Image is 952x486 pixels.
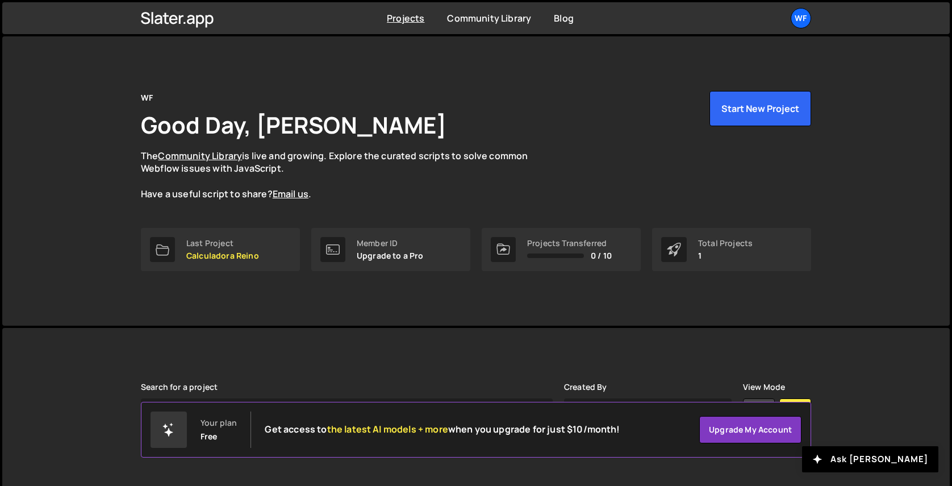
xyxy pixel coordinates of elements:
[387,12,424,24] a: Projects
[698,251,753,260] p: 1
[201,432,218,441] div: Free
[709,91,811,126] button: Start New Project
[743,383,785,392] label: View Mode
[802,446,938,472] button: Ask [PERSON_NAME]
[447,12,531,24] a: Community Library
[186,251,259,260] p: Calculadora Reino
[141,149,550,201] p: The is live and growing. Explore the curated scripts to solve common Webflow issues with JavaScri...
[527,239,612,248] div: Projects Transferred
[564,383,607,392] label: Created By
[698,239,753,248] div: Total Projects
[554,12,574,24] a: Blog
[791,8,811,28] a: WF
[186,239,259,248] div: Last Project
[699,416,801,443] a: Upgrade my account
[158,149,242,162] a: Community Library
[141,398,553,430] input: Type your project...
[141,109,446,140] h1: Good Day, [PERSON_NAME]
[357,251,424,260] p: Upgrade to a Pro
[141,383,218,392] label: Search for a project
[265,424,620,435] h2: Get access to when you upgrade for just $10/month!
[327,423,448,435] span: the latest AI models + more
[357,239,424,248] div: Member ID
[141,228,300,271] a: Last Project Calculadora Reino
[591,251,612,260] span: 0 / 10
[273,188,308,200] a: Email us
[141,91,153,105] div: WF
[201,418,237,427] div: Your plan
